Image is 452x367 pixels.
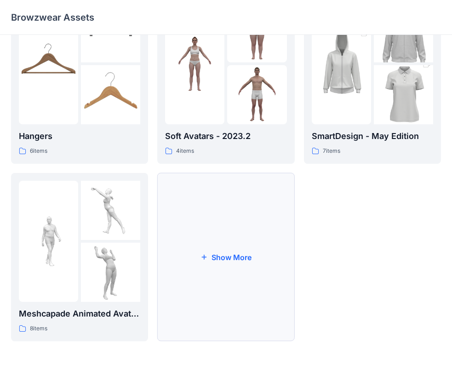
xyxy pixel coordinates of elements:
[165,34,224,93] img: folder 1
[227,65,286,124] img: folder 3
[165,130,286,143] p: Soft Avatars - 2023.2
[19,34,78,93] img: folder 1
[176,146,194,156] p: 4 items
[11,173,148,341] a: folder 1folder 2folder 3Meshcapade Animated Avatars8items
[81,243,140,302] img: folder 3
[19,211,78,271] img: folder 1
[312,130,433,143] p: SmartDesign - May Edition
[30,146,47,156] p: 6 items
[30,324,47,334] p: 8 items
[11,11,94,24] p: Browzwear Assets
[312,19,371,108] img: folder 1
[323,146,340,156] p: 7 items
[19,307,140,320] p: Meshcapade Animated Avatars
[19,130,140,143] p: Hangers
[374,50,433,139] img: folder 3
[81,181,140,240] img: folder 2
[81,65,140,124] img: folder 3
[157,173,294,341] button: Show More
